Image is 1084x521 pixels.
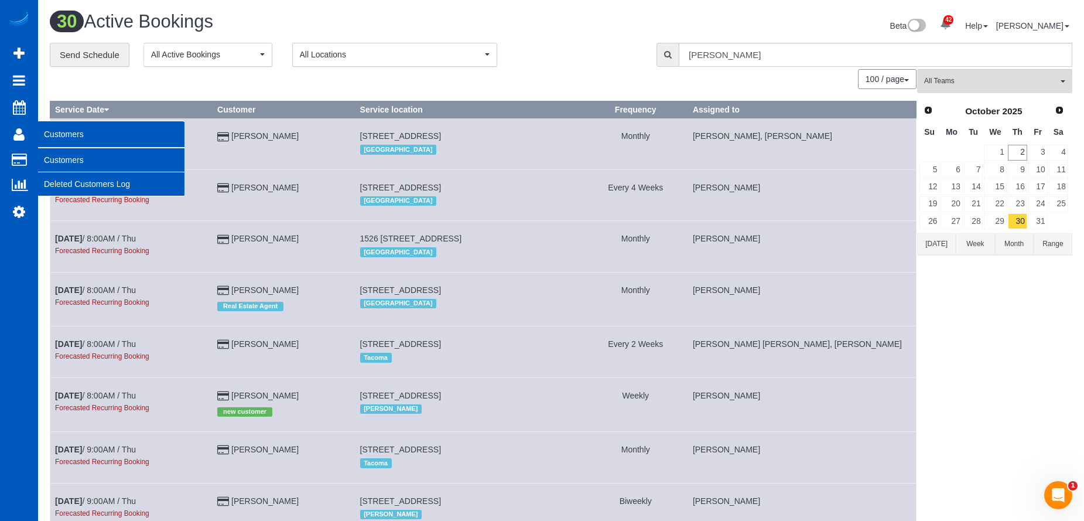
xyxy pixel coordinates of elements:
[360,404,422,414] span: [PERSON_NAME]
[688,377,916,431] td: Assigned to
[996,21,1069,30] a: [PERSON_NAME]
[50,12,552,32] h1: Active Bookings
[984,213,1006,229] a: 29
[231,234,299,243] a: [PERSON_NAME]
[924,127,935,137] span: Sunday
[919,213,939,229] a: 26
[38,172,184,196] a: Deleted Customers Log
[360,131,441,141] span: [STREET_ADDRESS]
[679,43,1072,67] input: Enter the first 3 letters of the name to search
[360,296,579,311] div: Location
[360,285,441,295] span: [STREET_ADDRESS]
[231,285,299,295] a: [PERSON_NAME]
[50,432,213,483] td: Schedule date
[360,299,437,308] span: [GEOGRAPHIC_DATA]
[231,131,299,141] a: [PERSON_NAME]
[213,169,355,220] td: Customer
[231,391,299,400] a: [PERSON_NAME]
[355,432,583,483] td: Service location
[217,236,229,244] i: Credit Card Payment
[969,127,978,137] span: Tuesday
[217,133,229,141] i: Credit Card Payment
[934,12,957,38] a: 42
[989,127,1001,137] span: Wednesday
[941,213,962,229] a: 27
[924,105,933,115] span: Prev
[50,272,213,326] td: Schedule date
[360,339,441,349] span: [STREET_ADDRESS]
[213,221,355,272] td: Customer
[1008,179,1027,195] a: 16
[688,272,916,326] td: Assigned to
[360,455,579,471] div: Location
[55,404,149,412] small: Forecasted Recurring Booking
[907,19,926,34] img: New interface
[1034,127,1042,137] span: Friday
[1028,145,1048,161] a: 3
[213,101,355,118] th: Customer
[1008,162,1027,178] a: 9
[55,298,149,307] small: Forecasted Recurring Booking
[213,272,355,326] td: Customer
[941,196,962,212] a: 20
[151,49,257,60] span: All Active Bookings
[1049,145,1068,161] a: 4
[1049,196,1068,212] a: 25
[965,21,988,30] a: Help
[583,169,688,220] td: Frequency
[583,118,688,169] td: Frequency
[55,509,149,517] small: Forecasted Recurring Booking
[919,162,939,178] a: 5
[50,221,213,272] td: Schedule date
[360,193,579,209] div: Location
[55,445,82,454] b: [DATE]
[1054,127,1064,137] span: Saturday
[360,142,579,157] div: Location
[7,12,30,28] a: Automaid Logo
[55,445,136,454] a: [DATE]/ 9:00AM / Thu
[1049,179,1068,195] a: 18
[984,179,1006,195] a: 15
[583,221,688,272] td: Frequency
[355,101,583,118] th: Service location
[917,69,1072,93] button: All Teams
[55,391,136,400] a: [DATE]/ 8:00AM / Thu
[360,496,441,506] span: [STREET_ADDRESS]
[355,326,583,377] td: Service location
[583,432,688,483] td: Frequency
[213,326,355,377] td: Customer
[919,179,939,195] a: 12
[55,458,149,466] small: Forecasted Recurring Booking
[965,106,1000,116] span: October
[217,446,229,454] i: Credit Card Payment
[1002,106,1022,116] span: 2025
[213,118,355,169] td: Customer
[941,179,962,195] a: 13
[1013,127,1023,137] span: Thursday
[231,339,299,349] a: [PERSON_NAME]
[1049,162,1068,178] a: 11
[360,391,441,400] span: [STREET_ADDRESS]
[360,244,579,260] div: Location
[38,148,184,172] a: Customers
[55,285,136,295] a: [DATE]/ 8:00AM / Thu
[984,162,1006,178] a: 8
[1028,196,1048,212] a: 24
[858,69,917,89] button: 100 / page
[1055,105,1064,115] span: Next
[956,233,994,255] button: Week
[1028,179,1048,195] a: 17
[50,101,213,118] th: Service Date
[213,377,355,431] td: Customer
[917,69,1072,87] ol: All Teams
[55,391,82,400] b: [DATE]
[55,196,149,204] small: Forecasted Recurring Booking
[55,234,82,243] b: [DATE]
[143,43,272,67] button: All Active Bookings
[360,183,441,192] span: [STREET_ADDRESS]
[355,221,583,272] td: Service location
[583,272,688,326] td: Frequency
[1051,103,1068,119] a: Next
[360,445,441,454] span: [STREET_ADDRESS]
[995,233,1034,255] button: Month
